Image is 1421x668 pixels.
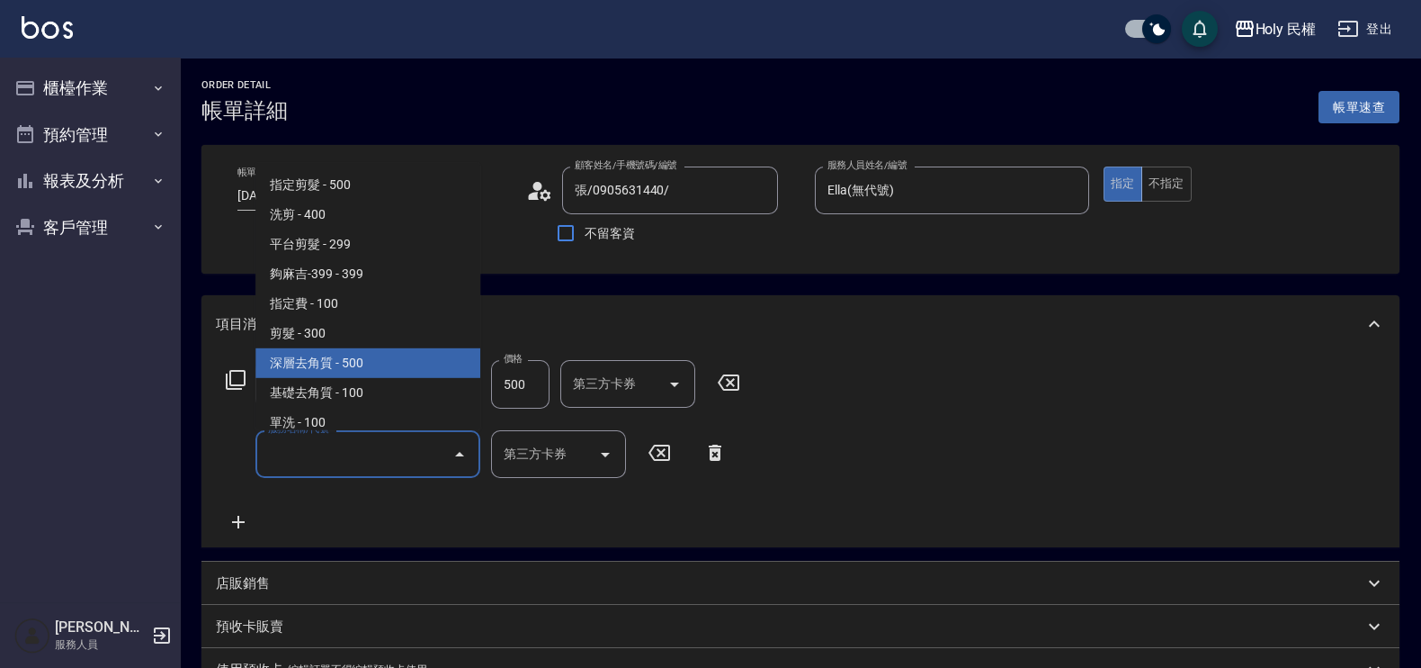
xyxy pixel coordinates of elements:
label: 服務人員姓名/編號 [827,158,907,172]
span: 指定剪髮 - 500 [255,170,480,200]
button: 帳單速查 [1318,91,1399,124]
p: 預收卡販賣 [216,618,283,636]
span: 不留客資 [585,224,635,243]
button: save [1182,11,1218,47]
div: Holy 民權 [1256,18,1317,41]
button: 預約管理 [7,112,173,158]
div: 項目消費 [201,295,1399,353]
button: 登出 [1330,13,1399,46]
span: 指定費 - 100 [255,289,480,319]
button: Close [445,440,474,469]
div: 預收卡販賣 [201,605,1399,648]
span: 洗剪 - 400 [255,200,480,230]
div: 項目消費 [201,353,1399,547]
span: 深層去角質 - 500 [255,348,480,378]
img: Person [14,618,50,654]
p: 服務人員 [55,636,147,653]
button: 報表及分析 [7,158,173,204]
div: 店販銷售 [201,562,1399,605]
span: 夠麻吉-399 - 399 [255,259,480,289]
label: 顧客姓名/手機號碼/編號 [575,158,677,172]
button: 客戶管理 [7,204,173,251]
span: 剪髮 - 300 [255,319,480,348]
p: 項目消費 [216,315,270,334]
span: 基礎去角質 - 100 [255,378,480,408]
button: 櫃檯作業 [7,65,173,112]
span: 單洗 - 100 [255,408,480,438]
label: 帳單日期 [237,166,275,179]
span: 平台剪髮 - 299 [255,230,480,259]
input: YYYY/MM/DD hh:mm [237,181,381,211]
p: 店販銷售 [216,574,270,593]
h2: Order detail [201,79,288,91]
label: 價格 [504,352,523,366]
img: Logo [22,16,73,39]
button: Holy 民權 [1227,11,1324,48]
button: Open [591,440,620,469]
h5: [PERSON_NAME] [55,618,147,636]
button: Open [660,370,689,399]
button: 指定 [1104,167,1142,202]
button: 不指定 [1141,167,1192,202]
h3: 帳單詳細 [201,98,288,123]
